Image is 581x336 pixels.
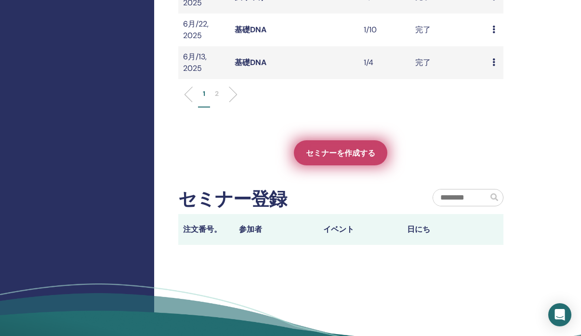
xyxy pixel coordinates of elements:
[234,214,318,245] th: 参加者
[178,188,287,211] h2: セミナー登録
[318,214,402,245] th: イベント
[178,214,234,245] th: 注文番号。
[359,13,410,46] td: 1/10
[215,89,219,99] p: 2
[235,57,266,67] a: 基礎DNA
[359,46,410,79] td: 1/4
[294,140,387,165] a: セミナーを作成する
[548,303,571,326] div: Open Intercom Messenger
[178,46,230,79] td: 6月/13, 2025
[410,46,488,79] td: 完了
[402,214,486,245] th: 日にち
[306,148,375,158] span: セミナーを作成する
[203,89,205,99] p: 1
[178,13,230,46] td: 6月/22, 2025
[410,13,488,46] td: 完了
[235,25,266,35] a: 基礎DNA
